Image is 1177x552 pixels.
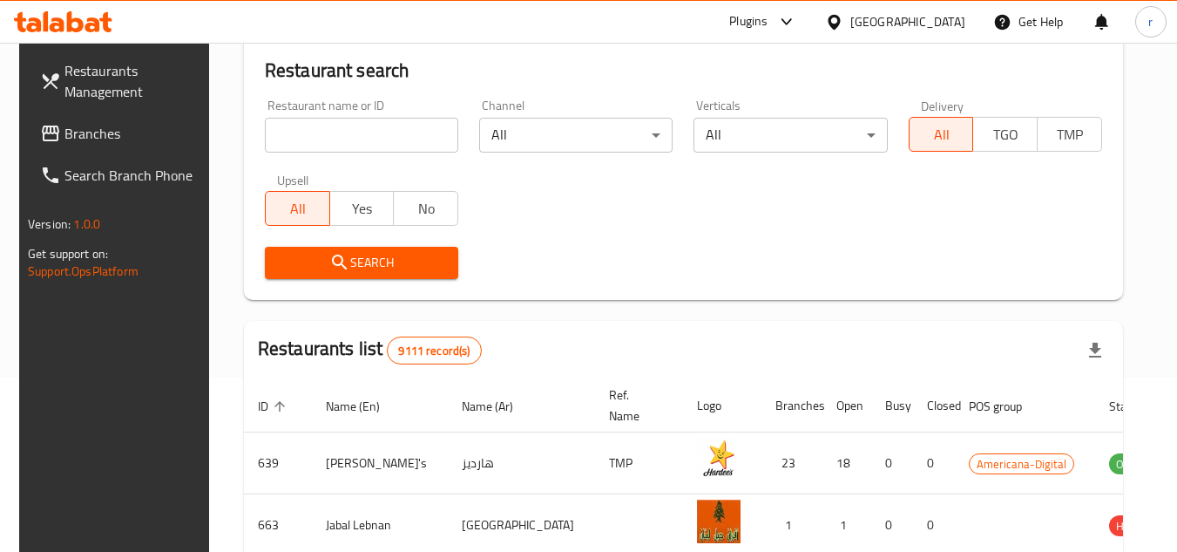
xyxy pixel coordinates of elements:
span: 9111 record(s) [388,343,480,359]
span: Americana-Digital [970,454,1073,474]
td: هارديز [448,433,595,494]
div: HIDDEN [1109,515,1161,536]
span: ID [258,396,291,417]
button: No [393,191,458,226]
span: Name (En) [326,396,402,417]
span: OPEN [1109,454,1152,474]
input: Search for restaurant name or ID.. [265,118,458,153]
span: Get support on: [28,242,108,265]
span: Ref. Name [609,385,662,426]
div: OPEN [1109,453,1152,474]
div: All [479,118,673,153]
div: Total records count [387,337,481,365]
img: Jabal Lebnan [697,500,741,543]
label: Delivery [921,99,964,112]
span: Version: [28,213,71,235]
th: Open [822,379,871,433]
button: All [909,117,974,152]
th: Logo [683,379,761,433]
td: 23 [761,433,822,494]
span: All [273,196,323,221]
span: No [401,196,451,221]
div: Plugins [729,11,768,32]
button: TGO [972,117,1038,152]
td: 0 [913,433,955,494]
span: Status [1109,396,1166,417]
h2: Restaurants list [258,336,482,365]
button: Yes [329,191,395,226]
span: TMP [1045,122,1095,147]
span: Search Branch Phone [64,165,202,186]
span: HIDDEN [1109,516,1161,536]
td: TMP [595,433,683,494]
button: All [265,191,330,226]
span: Yes [337,196,388,221]
h2: Restaurant search [265,58,1102,84]
span: TGO [980,122,1031,147]
div: All [693,118,887,153]
button: Search [265,247,458,279]
span: Name (Ar) [462,396,536,417]
a: Restaurants Management [26,50,216,112]
td: 0 [871,433,913,494]
td: [PERSON_NAME]'s [312,433,448,494]
a: Search Branch Phone [26,154,216,196]
td: 639 [244,433,312,494]
div: Export file [1074,330,1116,371]
a: Branches [26,112,216,154]
span: Restaurants Management [64,60,202,102]
a: Support.OpsPlatform [28,260,139,283]
span: 1.0.0 [73,213,100,235]
th: Closed [913,379,955,433]
td: 18 [822,433,871,494]
span: Branches [64,123,202,144]
span: r [1148,12,1153,31]
th: Busy [871,379,913,433]
label: Upsell [277,174,309,186]
button: TMP [1037,117,1102,152]
img: Hardee's [697,438,741,481]
span: All [917,122,967,147]
th: Branches [761,379,822,433]
span: Search [279,252,444,274]
span: POS group [969,396,1045,417]
div: [GEOGRAPHIC_DATA] [850,12,965,31]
